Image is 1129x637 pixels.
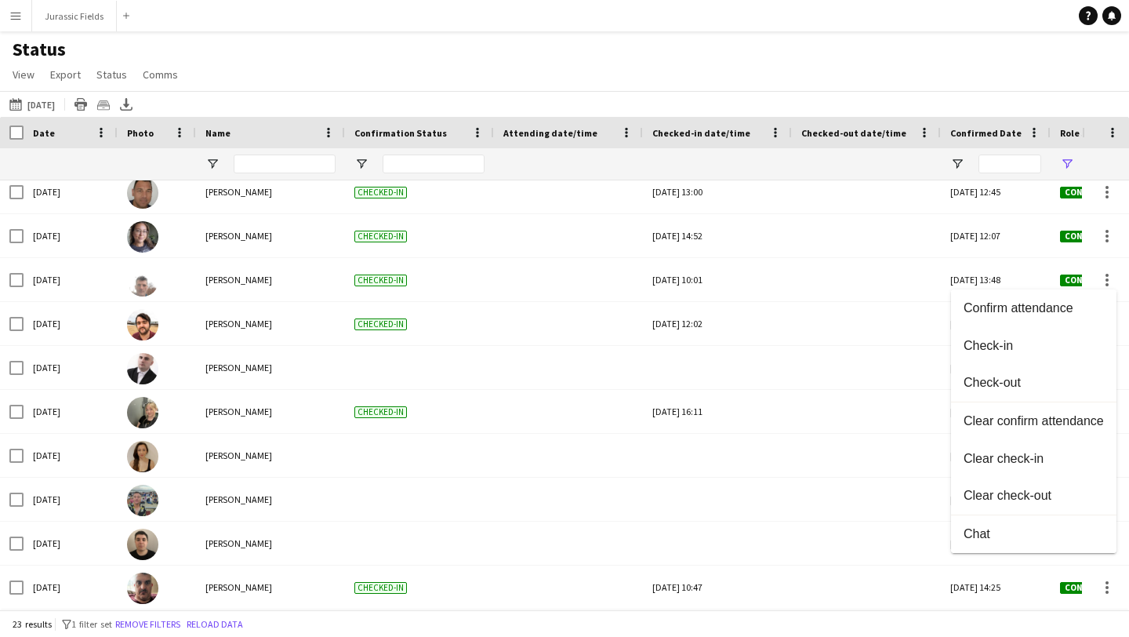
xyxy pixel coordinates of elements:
span: Clear check-out [964,489,1104,503]
button: Clear confirm attendance [951,402,1116,440]
span: Clear confirm attendance [964,414,1104,428]
span: Chat [964,527,1104,541]
button: Check-out [951,365,1116,402]
span: Check-in [964,339,1104,353]
button: Clear check-in [951,440,1116,478]
span: Check-out [964,376,1104,390]
button: Confirm attendance [951,289,1116,327]
button: Clear check-out [951,478,1116,515]
span: Confirm attendance [964,301,1104,315]
span: Clear check-in [964,452,1104,466]
button: Chat [951,515,1116,553]
button: Check-in [951,327,1116,365]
